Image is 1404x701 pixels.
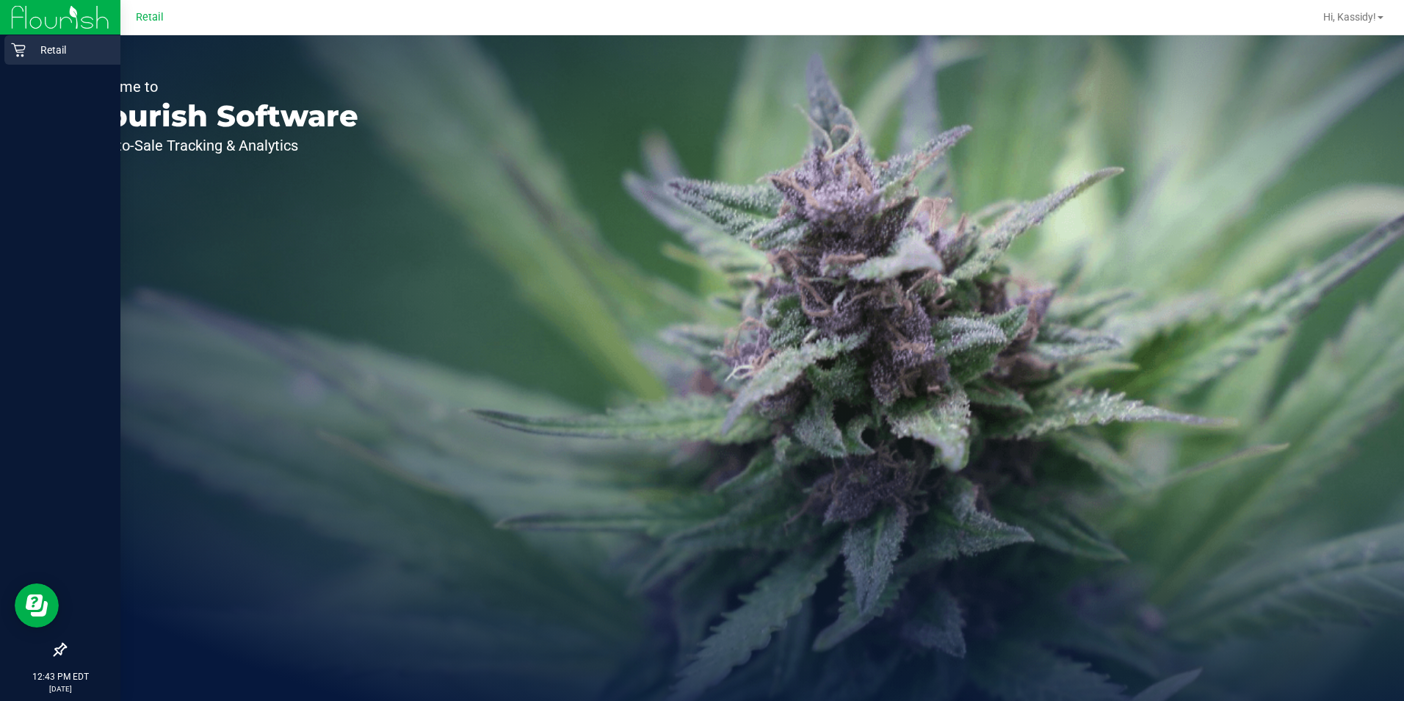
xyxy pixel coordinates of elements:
p: 12:43 PM EDT [7,670,114,683]
p: Welcome to [79,79,358,94]
p: Flourish Software [79,101,358,131]
p: [DATE] [7,683,114,694]
inline-svg: Retail [11,43,26,57]
span: Retail [136,11,164,24]
p: Seed-to-Sale Tracking & Analytics [79,138,358,153]
span: Hi, Kassidy! [1323,11,1376,23]
iframe: Resource center [15,583,59,628]
p: Retail [26,41,114,59]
